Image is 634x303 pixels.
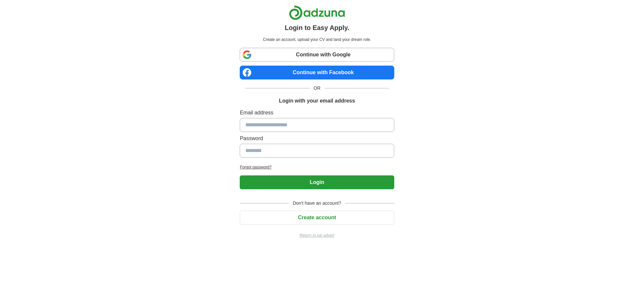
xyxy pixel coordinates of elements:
label: Password [240,135,394,142]
a: Create account [240,215,394,220]
a: Return to job advert [240,232,394,238]
a: Forgot password? [240,164,394,170]
h1: Login with your email address [279,97,355,105]
a: Continue with Google [240,48,394,62]
h1: Login to Easy Apply. [285,23,349,33]
button: Login [240,175,394,189]
span: OR [310,85,325,92]
img: Adzuna logo [289,5,345,20]
a: Continue with Facebook [240,66,394,79]
button: Create account [240,211,394,225]
span: Don't have an account? [289,200,345,207]
label: Email address [240,109,394,117]
p: Create an account, upload your CV and land your dream role. [241,37,393,43]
